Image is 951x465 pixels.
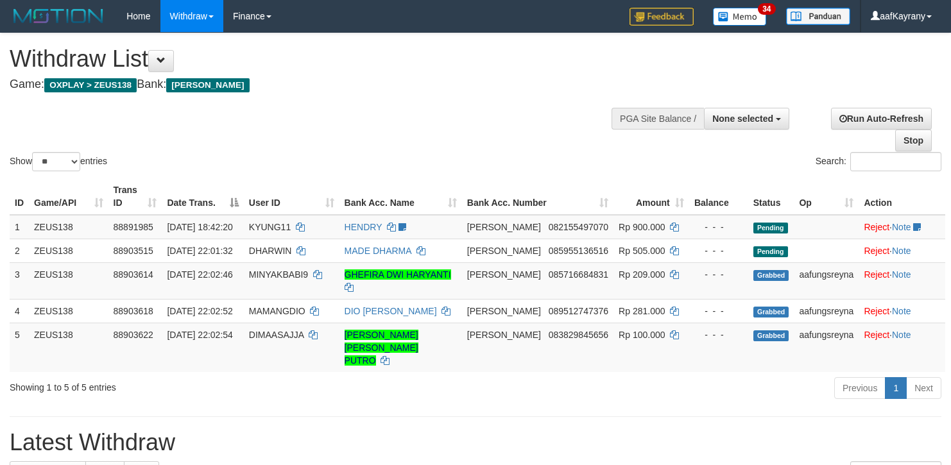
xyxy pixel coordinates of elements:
span: Pending [753,246,788,257]
th: User ID: activate to sort column ascending [244,178,339,215]
span: Copy 083829845656 to clipboard [549,330,608,340]
a: Reject [864,222,889,232]
a: Next [906,377,941,399]
a: 1 [885,377,907,399]
div: PGA Site Balance / [612,108,704,130]
span: [PERSON_NAME] [467,306,541,316]
td: ZEUS138 [29,262,108,299]
a: Note [892,306,911,316]
button: None selected [704,108,789,130]
th: Op: activate to sort column ascending [794,178,859,215]
td: aafungsreyna [794,299,859,323]
span: Copy 085955136516 to clipboard [549,246,608,256]
th: Action [859,178,945,215]
td: 3 [10,262,29,299]
a: Stop [895,130,932,151]
a: Note [892,246,911,256]
a: Note [892,222,911,232]
span: MAMANGDIO [249,306,305,316]
div: - - - [694,221,743,233]
span: DIMAASAJJA [249,330,304,340]
img: Button%20Memo.svg [713,8,767,26]
span: None selected [712,114,773,124]
td: ZEUS138 [29,215,108,239]
a: Note [892,269,911,280]
div: - - - [694,268,743,281]
span: Rp 505.000 [619,246,665,256]
h1: Withdraw List [10,46,621,72]
th: Amount: activate to sort column ascending [613,178,689,215]
img: Feedback.jpg [630,8,694,26]
th: Game/API: activate to sort column ascending [29,178,108,215]
span: Rp 900.000 [619,222,665,232]
td: · [859,215,945,239]
span: Rp 209.000 [619,269,665,280]
th: Bank Acc. Name: activate to sort column ascending [339,178,462,215]
span: Copy 082155497070 to clipboard [549,222,608,232]
span: MINYAKBABI9 [249,269,308,280]
img: MOTION_logo.png [10,6,107,26]
label: Show entries [10,152,107,171]
span: 88903515 [114,246,153,256]
span: [PERSON_NAME] [467,330,541,340]
th: Trans ID: activate to sort column ascending [108,178,162,215]
span: [DATE] 22:02:46 [167,269,232,280]
td: · [859,262,945,299]
span: [PERSON_NAME] [467,246,541,256]
select: Showentries [32,152,80,171]
a: GHEFIRA DWI HARYANTI [345,269,451,280]
div: - - - [694,305,743,317]
span: [DATE] 22:02:52 [167,306,232,316]
div: - - - [694,244,743,257]
span: 88891985 [114,222,153,232]
td: aafungsreyna [794,262,859,299]
span: 34 [758,3,775,15]
span: [PERSON_NAME] [166,78,249,92]
th: Date Trans.: activate to sort column descending [162,178,243,215]
span: [PERSON_NAME] [467,222,541,232]
td: · [859,323,945,372]
span: Grabbed [753,270,789,281]
a: Reject [864,269,889,280]
span: 88903618 [114,306,153,316]
a: Previous [834,377,886,399]
th: Balance [689,178,748,215]
span: Grabbed [753,330,789,341]
span: Rp 281.000 [619,306,665,316]
a: Reject [864,246,889,256]
th: Bank Acc. Number: activate to sort column ascending [462,178,613,215]
a: HENDRY [345,222,382,232]
span: [DATE] 22:01:32 [167,246,232,256]
td: 4 [10,299,29,323]
td: aafungsreyna [794,323,859,372]
td: 5 [10,323,29,372]
a: Reject [864,330,889,340]
th: Status [748,178,794,215]
span: [DATE] 22:02:54 [167,330,232,340]
div: Showing 1 to 5 of 5 entries [10,376,387,394]
span: OXPLAY > ZEUS138 [44,78,137,92]
h4: Game: Bank: [10,78,621,91]
span: Pending [753,223,788,233]
th: ID [10,178,29,215]
input: Search: [850,152,941,171]
h1: Latest Withdraw [10,430,941,455]
a: DIO [PERSON_NAME] [345,306,437,316]
span: [PERSON_NAME] [467,269,541,280]
td: · [859,299,945,323]
label: Search: [816,152,941,171]
a: Note [892,330,911,340]
td: 2 [10,239,29,262]
span: Rp 100.000 [619,330,665,340]
span: Copy 085716684831 to clipboard [549,269,608,280]
td: · [859,239,945,262]
a: MADE DHARMA [345,246,411,256]
span: [DATE] 18:42:20 [167,222,232,232]
span: 88903614 [114,269,153,280]
span: 88903622 [114,330,153,340]
td: ZEUS138 [29,323,108,372]
a: Run Auto-Refresh [831,108,932,130]
span: DHARWIN [249,246,292,256]
td: ZEUS138 [29,299,108,323]
a: [PERSON_NAME] [PERSON_NAME] PUTRO [345,330,418,366]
